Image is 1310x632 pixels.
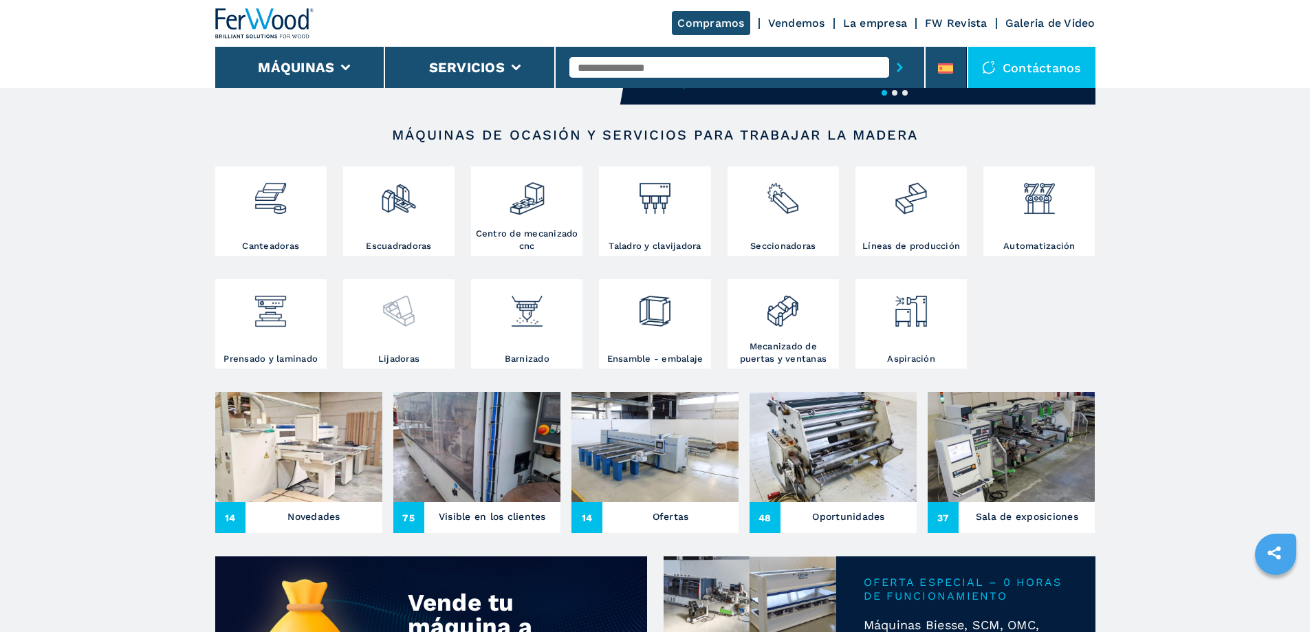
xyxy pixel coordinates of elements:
a: Taladro y clavijadora [599,166,710,256]
a: Líneas de producción [855,166,967,256]
img: lavorazione_porte_finestre_2.png [765,283,801,329]
h3: Ofertas [653,507,689,526]
button: 1 [882,90,887,96]
a: Barnizado [471,279,582,369]
h2: Máquinas de ocasión y servicios para trabajar la madera [259,127,1051,143]
img: Ofertas [571,392,739,502]
a: Mecanizado de puertas y ventanas [728,279,839,369]
h3: Líneas de producción [862,240,960,252]
img: Contáctanos [982,61,996,74]
h3: Sala de exposiciones [976,507,1078,526]
img: levigatrici_2.png [380,283,417,329]
a: Centro de mecanizado cnc [471,166,582,256]
a: Automatización [983,166,1095,256]
img: automazione.png [1021,170,1058,217]
a: Novedades14Novedades [215,392,382,533]
button: 2 [892,90,897,96]
img: squadratrici_2.png [380,170,417,217]
button: submit-button [889,52,910,83]
button: 3 [902,90,908,96]
a: Galeria de Video [1005,17,1095,30]
a: FW Revista [925,17,987,30]
span: 75 [393,502,424,533]
a: Ensamble - embalaje [599,279,710,369]
h3: Mecanizado de puertas y ventanas [731,340,836,365]
h3: Seccionadoras [750,240,816,252]
a: Lijadoras [343,279,455,369]
img: bordatrici_1.png [252,170,289,217]
span: 48 [750,502,780,533]
a: sharethis [1257,536,1291,570]
a: Sala de exposiciones37Sala de exposiciones [928,392,1095,533]
h3: Novedades [287,507,340,526]
a: La empresa [843,17,908,30]
a: Visible en los clientes75Visible en los clientes [393,392,560,533]
img: aspirazione_1.png [893,283,929,329]
button: Servicios [429,59,505,76]
h3: Escuadradoras [366,240,431,252]
a: Ofertas14Ofertas [571,392,739,533]
iframe: Chat [1252,570,1300,622]
a: Descubrir más [683,78,952,89]
h3: Visible en los clientes [439,507,546,526]
div: Contáctanos [968,47,1095,88]
h3: Canteadoras [242,240,299,252]
h3: Lijadoras [378,353,419,365]
a: Prensado y laminado [215,279,327,369]
h3: Automatización [1003,240,1076,252]
img: centro_di_lavoro_cnc_2.png [509,170,545,217]
a: Oportunidades48Oportunidades [750,392,917,533]
span: 14 [571,502,602,533]
img: montaggio_imballaggio_2.png [637,283,673,329]
span: 14 [215,502,246,533]
h3: Taladro y clavijadora [609,240,701,252]
span: 37 [928,502,959,533]
img: pressa-strettoia.png [252,283,289,329]
button: Máquinas [258,59,334,76]
img: Sala de exposiciones [928,392,1095,502]
h3: Aspiración [887,353,935,365]
h3: Ensamble - embalaje [607,353,703,365]
img: Oportunidades [750,392,917,502]
img: sezionatrici_2.png [765,170,801,217]
h3: Prensado y laminado [223,353,318,365]
a: Vendemos [768,17,825,30]
h3: Oportunidades [812,507,884,526]
img: linee_di_produzione_2.png [893,170,929,217]
a: Aspiración [855,279,967,369]
img: verniciatura_1.png [509,283,545,329]
img: Ferwood [215,8,314,39]
h3: Centro de mecanizado cnc [474,228,579,252]
a: Escuadradoras [343,166,455,256]
a: Canteadoras [215,166,327,256]
img: Visible en los clientes [393,392,560,502]
img: foratrici_inseritrici_2.png [637,170,673,217]
h3: Barnizado [505,353,549,365]
img: Novedades [215,392,382,502]
a: Compramos [672,11,750,35]
a: Seccionadoras [728,166,839,256]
